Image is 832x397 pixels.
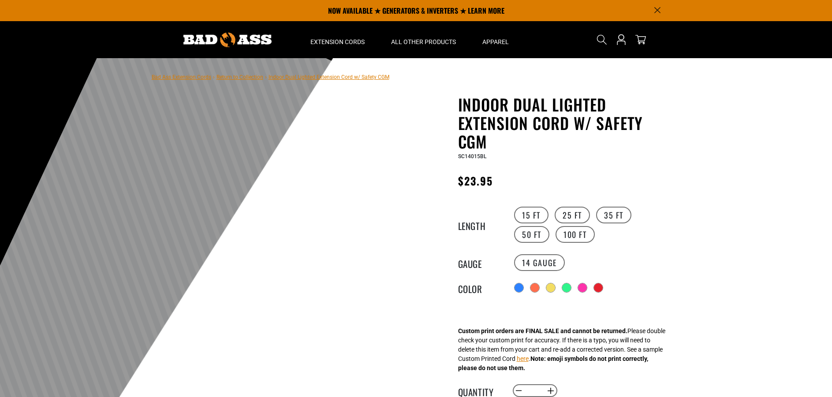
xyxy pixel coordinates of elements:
[458,282,502,293] legend: Color
[310,38,365,46] span: Extension Cords
[183,33,272,47] img: Bad Ass Extension Cords
[152,74,211,80] a: Bad Ass Extension Cords
[595,33,609,47] summary: Search
[458,173,493,189] span: $23.95
[213,74,215,80] span: ›
[458,327,627,334] strong: Custom print orders are FINAL SALE and cannot be returned.
[297,21,378,58] summary: Extension Cords
[458,219,502,230] legend: Length
[458,355,648,371] strong: Note: emoji symbols do not print correctly, please do not use them.
[152,71,389,82] nav: breadcrumbs
[269,74,389,80] span: Indoor Dual Lighted Extension Cord w/ Safety CGM
[458,385,502,397] label: Quantity
[514,226,549,243] label: 50 FT
[378,21,469,58] summary: All Other Products
[458,95,674,151] h1: Indoor Dual Lighted Extension Cord w/ Safety CGM
[596,207,631,223] label: 35 FT
[514,254,565,271] label: 14 Gauge
[482,38,509,46] span: Apparel
[514,207,548,223] label: 15 FT
[458,257,502,268] legend: Gauge
[216,74,263,80] a: Return to Collection
[265,74,267,80] span: ›
[458,153,486,160] span: SC14015BL
[469,21,522,58] summary: Apparel
[391,38,456,46] span: All Other Products
[556,226,595,243] label: 100 FT
[517,354,529,364] button: here
[458,327,665,373] div: Please double check your custom print for accuracy. If there is a typo, you will need to delete t...
[555,207,590,223] label: 25 FT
